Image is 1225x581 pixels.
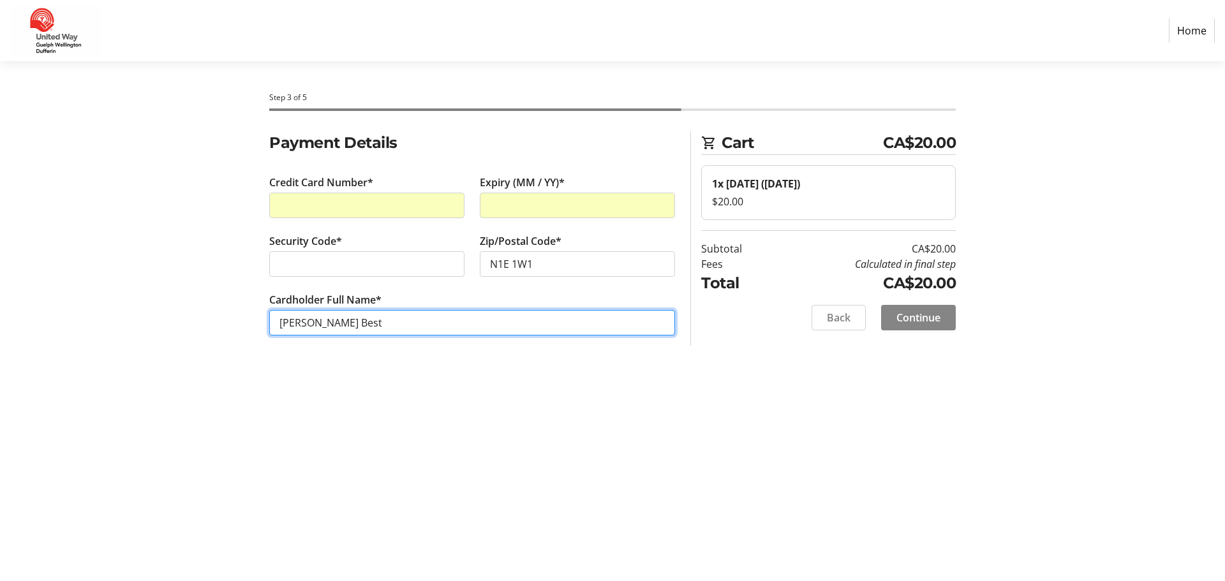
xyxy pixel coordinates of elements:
[279,198,454,213] iframe: Secure card number input frame
[775,256,956,272] td: Calculated in final step
[480,175,565,190] label: Expiry (MM / YY)*
[701,272,775,295] td: Total
[269,310,675,335] input: Card Holder Name
[490,198,665,213] iframe: Secure expiration date input frame
[480,233,561,249] label: Zip/Postal Code*
[701,241,775,256] td: Subtotal
[269,233,342,249] label: Security Code*
[10,5,101,56] img: United Way Guelph Wellington Dufferin's Logo
[775,272,956,295] td: CA$20.00
[881,305,956,330] button: Continue
[480,251,675,277] input: Zip/Postal Code
[812,305,866,330] button: Back
[269,92,956,103] div: Step 3 of 5
[269,292,382,307] label: Cardholder Full Name*
[279,256,454,272] iframe: Secure CVC input frame
[712,194,945,209] div: $20.00
[269,175,373,190] label: Credit Card Number*
[883,131,956,154] span: CA$20.00
[775,241,956,256] td: CA$20.00
[827,310,850,325] span: Back
[1169,18,1215,43] a: Home
[701,256,775,272] td: Fees
[712,177,800,191] strong: 1x [DATE] ([DATE])
[269,131,675,154] h2: Payment Details
[896,310,940,325] span: Continue
[722,131,883,154] span: Cart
